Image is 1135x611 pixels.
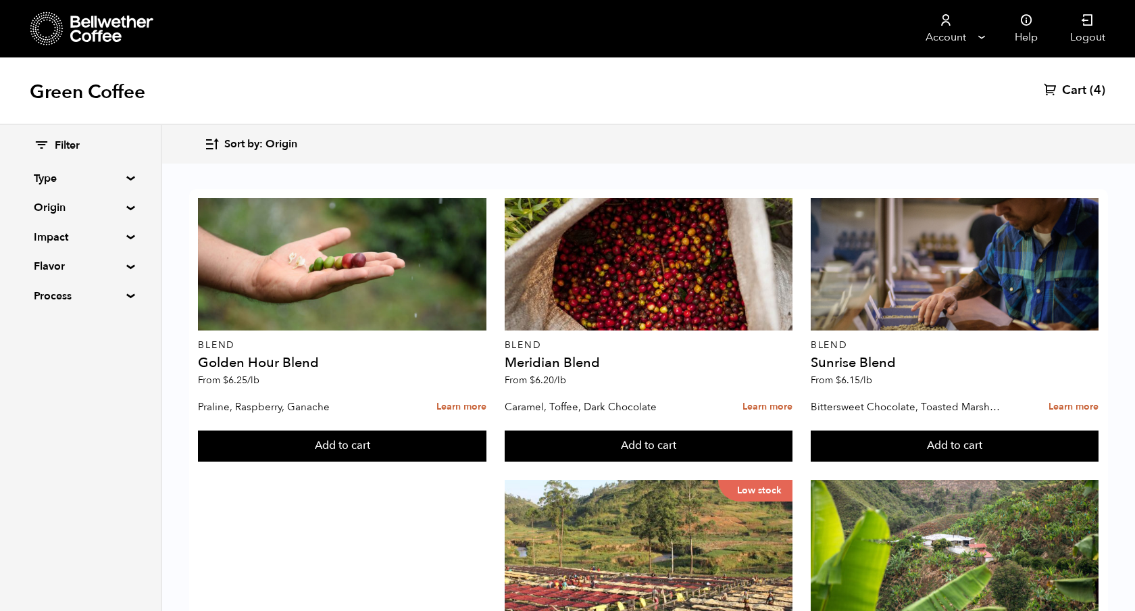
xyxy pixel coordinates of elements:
[530,374,535,387] span: $
[811,397,1007,417] p: Bittersweet Chocolate, Toasted Marshmallow, Candied Orange, Praline
[247,374,259,387] span: /lb
[34,199,127,216] summary: Origin
[55,139,80,153] span: Filter
[198,374,259,387] span: From
[505,374,566,387] span: From
[34,229,127,245] summary: Impact
[811,431,1099,462] button: Add to cart
[34,288,127,304] summary: Process
[223,374,259,387] bdi: 6.25
[505,341,792,350] p: Blend
[204,128,297,160] button: Sort by: Origin
[198,397,394,417] p: Praline, Raspberry, Ganache
[505,356,792,370] h4: Meridian Blend
[742,393,792,422] a: Learn more
[836,374,841,387] span: $
[836,374,872,387] bdi: 6.15
[198,341,486,350] p: Blend
[1062,82,1086,99] span: Cart
[436,393,486,422] a: Learn more
[30,80,145,104] h1: Green Coffee
[1090,82,1105,99] span: (4)
[811,356,1099,370] h4: Sunrise Blend
[860,374,872,387] span: /lb
[505,431,792,462] button: Add to cart
[811,341,1099,350] p: Blend
[224,137,297,152] span: Sort by: Origin
[198,431,486,462] button: Add to cart
[198,356,486,370] h4: Golden Hour Blend
[505,397,701,417] p: Caramel, Toffee, Dark Chocolate
[1044,82,1105,99] a: Cart (4)
[718,480,792,502] p: Low stock
[34,258,127,274] summary: Flavor
[811,374,872,387] span: From
[530,374,566,387] bdi: 6.20
[34,170,127,187] summary: Type
[554,374,566,387] span: /lb
[1049,393,1099,422] a: Learn more
[223,374,228,387] span: $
